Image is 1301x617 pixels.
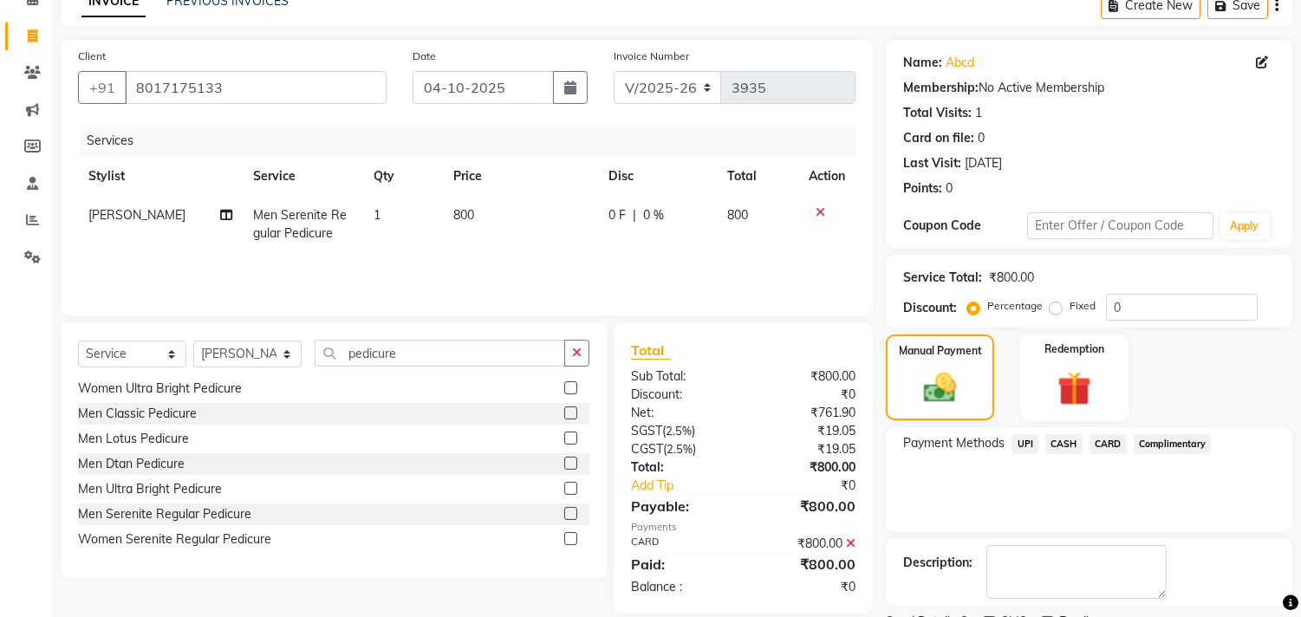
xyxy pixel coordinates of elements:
[975,104,982,122] div: 1
[903,54,942,72] div: Name:
[618,554,744,575] div: Paid:
[618,367,744,386] div: Sub Total:
[744,422,869,440] div: ₹19.05
[903,299,957,317] div: Discount:
[618,404,744,422] div: Net:
[618,535,744,553] div: CARD
[903,269,982,287] div: Service Total:
[1044,341,1104,357] label: Redemption
[666,424,692,438] span: 2.5%
[78,505,251,523] div: Men Serenite Regular Pedicure
[618,496,744,516] div: Payable:
[315,340,565,367] input: Search or Scan
[80,125,868,157] div: Services
[618,578,744,596] div: Balance :
[903,79,1275,97] div: No Active Membership
[608,206,626,224] span: 0 F
[1012,434,1038,454] span: UPI
[618,440,744,458] div: ( )
[453,207,474,223] span: 800
[718,157,799,196] th: Total
[978,129,985,147] div: 0
[764,477,869,495] div: ₹0
[965,154,1002,172] div: [DATE]
[631,520,855,535] div: Payments
[78,71,127,104] button: +91
[78,430,189,448] div: Men Lotus Pedicure
[618,458,744,477] div: Total:
[989,269,1034,287] div: ₹800.00
[78,530,271,549] div: Women Serenite Regular Pedicure
[88,207,185,223] span: [PERSON_NAME]
[78,405,197,423] div: Men Classic Pedicure
[244,157,364,196] th: Service
[946,179,953,198] div: 0
[744,386,869,404] div: ₹0
[798,157,855,196] th: Action
[744,458,869,477] div: ₹800.00
[413,49,436,64] label: Date
[1134,434,1212,454] span: Complimentary
[744,404,869,422] div: ₹761.90
[633,206,636,224] span: |
[374,207,381,223] span: 1
[903,129,974,147] div: Card on file:
[946,54,974,72] a: Abcd
[78,455,185,473] div: Men Dtan Pedicure
[903,79,979,97] div: Membership:
[125,71,387,104] input: Search by Name/Mobile/Email/Code
[1090,434,1127,454] span: CARD
[1027,212,1213,239] input: Enter Offer / Coupon Code
[78,380,242,398] div: Women Ultra Bright Pedicure
[903,434,1005,452] span: Payment Methods
[744,554,869,575] div: ₹800.00
[728,207,749,223] span: 800
[1047,367,1102,410] img: _gift.svg
[598,157,717,196] th: Disc
[987,298,1043,314] label: Percentage
[667,442,693,456] span: 2.5%
[618,386,744,404] div: Discount:
[903,104,972,122] div: Total Visits:
[744,496,869,516] div: ₹800.00
[618,422,744,440] div: ( )
[78,157,244,196] th: Stylist
[618,477,764,495] a: Add Tip
[744,440,869,458] div: ₹19.05
[78,480,222,498] div: Men Ultra Bright Pedicure
[744,535,869,553] div: ₹800.00
[1070,298,1096,314] label: Fixed
[903,554,972,572] div: Description:
[631,423,662,438] span: SGST
[903,217,1027,235] div: Coupon Code
[1045,434,1083,454] span: CASH
[443,157,598,196] th: Price
[744,578,869,596] div: ₹0
[631,341,671,360] span: Total
[254,207,348,241] span: Men Serenite Regular Pedicure
[614,49,689,64] label: Invoice Number
[744,367,869,386] div: ₹800.00
[631,441,663,457] span: CGST
[899,343,982,359] label: Manual Payment
[1220,213,1270,239] button: Apply
[363,157,443,196] th: Qty
[643,206,664,224] span: 0 %
[78,49,106,64] label: Client
[903,179,942,198] div: Points:
[903,154,961,172] div: Last Visit:
[914,369,966,406] img: _cash.svg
